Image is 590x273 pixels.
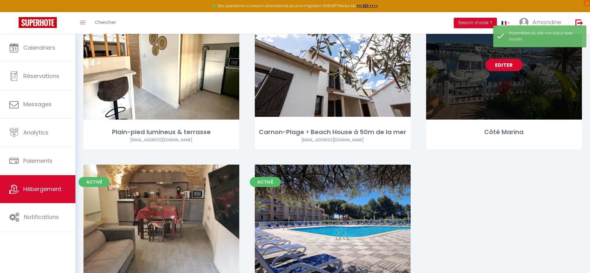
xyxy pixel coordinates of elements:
a: Chercher [90,12,121,34]
img: logout [575,19,583,27]
span: Chercher [95,19,116,25]
span: Réservations [23,72,59,80]
span: Paiements [23,157,52,165]
a: Editer [485,59,523,71]
div: Plain-pied lumineux & terrasse [83,127,239,137]
button: Besoin d'aide ? [454,18,497,28]
span: Analytics [23,129,48,136]
div: Airbnb [255,137,411,143]
img: ... [519,18,529,27]
div: Carnon-Plage > Beach House à 50m de la mer [255,127,411,137]
span: Activé [79,177,110,187]
span: Hébergement [23,185,61,193]
span: Messages [23,100,52,108]
a: ... Amandine [515,12,569,34]
div: Côté Marina [426,127,582,137]
a: >>> ICI <<<< [356,3,378,8]
span: Amandine [533,18,561,26]
span: Calendriers [23,44,55,52]
img: Super Booking [19,17,57,28]
span: Activé [250,177,281,187]
div: Paramètres du site mis à jour avec succès [509,30,580,42]
div: Airbnb [83,137,239,143]
span: Notifications [24,213,59,221]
